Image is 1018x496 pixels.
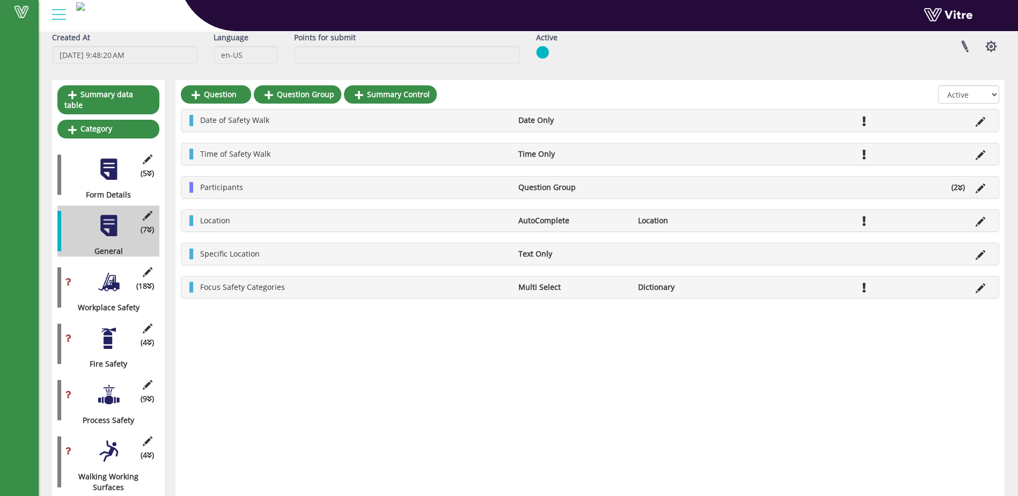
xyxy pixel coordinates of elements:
[214,32,248,43] label: Language
[141,168,154,179] span: (5 )
[200,182,243,192] span: Participants
[513,149,632,159] li: Time Only
[200,115,269,125] span: Date of Safety Walk
[294,32,356,43] label: Points for submit
[513,249,632,259] li: Text Only
[536,32,558,43] label: Active
[57,120,159,138] a: Category
[136,281,154,291] span: (18 )
[57,471,151,493] div: Walking Working Surfaces
[57,246,151,257] div: General
[141,393,154,404] span: (9 )
[200,215,230,225] span: Location
[200,249,260,259] span: Specific Location
[200,282,285,292] span: Focus Safety Categories
[57,189,151,200] div: Form Details
[633,282,752,293] li: Dictionary
[181,85,251,104] a: Question
[52,32,90,43] label: Created At
[946,182,970,193] li: (2 )
[57,302,151,313] div: Workplace Safety
[254,85,341,104] a: Question Group
[141,337,154,348] span: (4 )
[141,450,154,461] span: (4 )
[57,415,151,426] div: Process Safety
[513,182,632,193] li: Question Group
[513,215,632,226] li: AutoComplete
[633,215,752,226] li: Location
[76,2,85,11] img: a5b1377f-0224-4781-a1bb-d04eb42a2f7a.jpg
[57,85,159,114] a: Summary data table
[344,85,437,104] a: Summary Control
[57,359,151,369] div: Fire Safety
[513,282,632,293] li: Multi Select
[513,115,632,126] li: Date Only
[200,149,270,159] span: Time of Safety Walk
[141,224,154,235] span: (7 )
[536,46,549,59] img: yes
